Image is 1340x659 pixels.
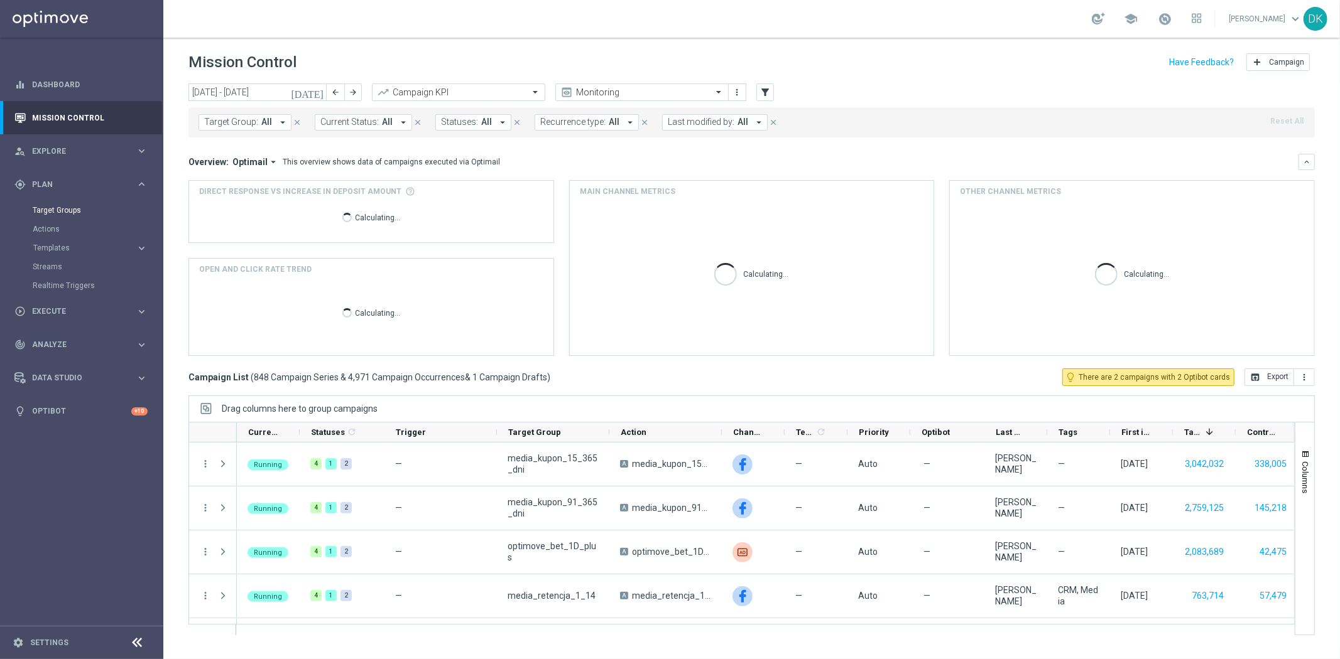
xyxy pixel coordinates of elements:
i: play_circle_outline [14,306,26,317]
button: more_vert [731,85,744,100]
img: Facebook Custom Audience [733,454,753,474]
img: Facebook Custom Audience [733,498,753,518]
i: more_vert [1299,372,1309,382]
div: person_search Explore keyboard_arrow_right [14,146,148,156]
span: optimove_bet_1D_plus [508,540,599,563]
span: Execute [32,308,136,315]
span: — [1058,546,1065,557]
span: — [923,458,930,469]
div: 2 [340,546,352,557]
colored-tag: Running [248,590,288,602]
colored-tag: Running [248,458,288,470]
i: close [293,118,302,127]
button: Recurrence type: All arrow_drop_down [535,114,639,131]
button: lightbulb Optibot +10 [14,406,148,416]
h3: Overview: [188,156,229,168]
span: All [609,117,619,127]
i: arrow_drop_down [624,117,636,128]
h4: Main channel metrics [580,186,676,197]
button: close [639,115,650,129]
span: media_retencja_1_14 [632,590,711,601]
button: Current Status: All arrow_drop_down [315,114,412,131]
i: gps_fixed [14,179,26,190]
button: equalizer Dashboard [14,80,148,90]
i: more_vert [200,502,211,513]
span: Data Studio [32,374,136,382]
span: — [395,547,402,557]
div: 1 [325,502,337,513]
div: Data Studio [14,372,136,383]
div: Mission Control [14,101,148,134]
multiple-options-button: Export to CSV [1245,372,1315,382]
i: keyboard_arrow_right [136,372,148,384]
div: 25 Aug 2025, Monday [1121,502,1148,513]
ng-select: Campaign KPI [372,83,545,101]
span: Optimail [232,156,268,168]
div: 2 [340,502,352,513]
span: — [923,546,930,557]
i: more_vert [200,546,211,557]
i: keyboard_arrow_down [1302,158,1311,166]
i: keyboard_arrow_right [136,178,148,190]
button: add Campaign [1246,53,1310,71]
div: Realtime Triggers [33,276,162,295]
span: Drag columns here to group campaigns [222,404,378,414]
span: — [923,502,930,513]
span: Running [254,592,282,601]
button: 2,083,689 [1184,544,1225,560]
span: Templates [796,427,814,437]
span: Explore [32,147,136,155]
button: lightbulb_outline There are 2 campaigns with 2 Optibot cards [1062,368,1234,386]
div: track_changes Analyze keyboard_arrow_right [14,340,148,350]
div: DK [1304,7,1327,31]
span: There are 2 campaigns with 2 Optibot cards [1079,372,1230,383]
div: Analyze [14,339,136,350]
span: media_retencja_1_14 [508,590,596,601]
button: play_circle_outline Execute keyboard_arrow_right [14,306,148,316]
div: 1 [325,458,337,469]
span: Current Status: [320,117,379,127]
div: Press SPACE to select this row. [237,574,1299,618]
i: arrow_drop_down [398,117,409,128]
i: keyboard_arrow_right [136,145,148,157]
div: 2 [340,590,352,601]
span: Control Customers [1247,427,1277,437]
span: Optibot [922,427,950,437]
div: Wojciech Witek [995,584,1037,607]
i: track_changes [14,339,26,350]
div: Actions [33,220,162,238]
button: close [768,115,779,129]
div: Templates [33,244,136,252]
span: Templates [33,244,123,252]
div: 4 [310,546,322,557]
span: All [481,117,492,127]
a: Optibot [32,395,131,428]
button: Target Group: All arrow_drop_down [199,114,291,131]
div: gps_fixed Plan keyboard_arrow_right [14,179,148,190]
div: Row Groups [222,404,378,414]
img: Criteo [733,542,753,562]
i: preview [560,86,573,99]
div: Mission Control [14,113,148,123]
span: — [795,458,802,469]
div: Press SPACE to select this row. [237,486,1299,530]
div: 1 [325,590,337,601]
i: arrow_drop_down [497,117,508,128]
span: & [465,372,471,382]
div: Execute [14,306,136,317]
span: media_kupon_91_365_dni [632,502,711,513]
div: Press SPACE to select this row. [189,574,237,618]
a: Dashboard [32,68,148,101]
button: close [412,115,423,129]
span: Channel [733,427,763,437]
span: Priority [859,427,889,437]
button: 42,475 [1258,544,1288,560]
span: Running [254,461,282,469]
div: Facebook Custom Audience [733,586,753,606]
span: Campaign [1269,58,1304,67]
span: — [1058,458,1065,469]
span: — [795,590,802,601]
i: close [640,118,649,127]
i: arrow_forward [349,88,357,97]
